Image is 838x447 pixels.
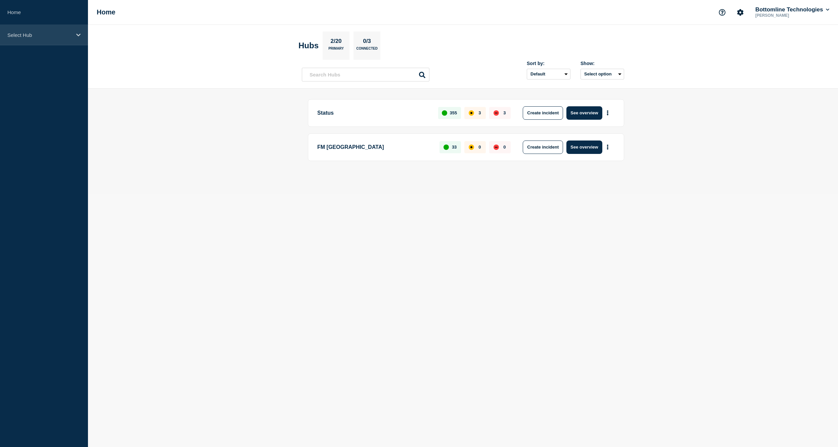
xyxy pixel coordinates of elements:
div: down [494,110,499,116]
p: 355 [450,110,457,115]
select: Sort by [527,69,570,79]
p: Connected [356,47,377,54]
button: Create incident [523,106,563,120]
p: Status [317,106,430,120]
button: See overview [566,141,602,154]
p: 0 [503,145,506,150]
button: More actions [603,107,612,119]
button: See overview [566,106,602,120]
p: [PERSON_NAME] [754,13,824,18]
button: Support [715,5,729,19]
h2: Hubs [298,41,319,50]
p: Primary [328,47,344,54]
div: up [444,145,449,150]
button: More actions [603,141,612,153]
div: affected [469,110,474,116]
p: 3 [503,110,506,115]
input: Search Hubs [302,68,429,81]
div: down [494,145,499,150]
div: affected [469,145,474,150]
div: up [442,110,447,116]
div: Sort by: [527,61,570,66]
button: Account settings [733,5,747,19]
button: Select option [580,69,624,79]
p: 2/20 [328,38,344,47]
p: Select Hub [7,32,72,38]
p: 33 [452,145,457,150]
p: 0 [478,145,481,150]
p: 0/3 [361,38,374,47]
button: Bottomline Technologies [754,6,831,13]
p: FM [GEOGRAPHIC_DATA] [317,141,432,154]
button: Create incident [523,141,563,154]
h1: Home [97,8,115,16]
div: Show: [580,61,624,66]
p: 3 [478,110,481,115]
